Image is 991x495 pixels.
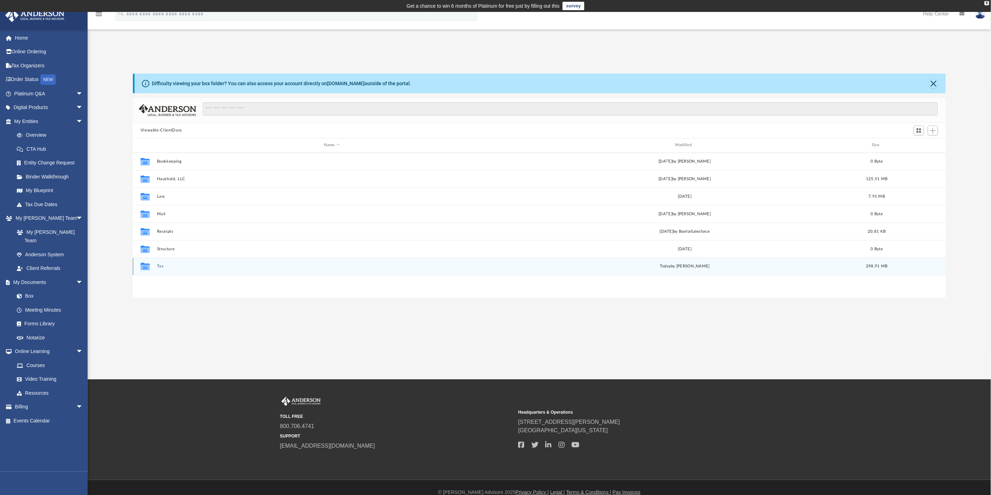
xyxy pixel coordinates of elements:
[10,372,87,386] a: Video Training
[10,142,94,156] a: CTA Hub
[10,184,90,198] a: My Blueprint
[95,13,103,18] a: menu
[76,275,90,290] span: arrow_drop_down
[871,159,883,163] span: 0 Byte
[157,159,507,164] button: Bookkeeping
[10,170,94,184] a: Binder Walkthrough
[566,489,611,495] a: Terms & Conditions |
[10,156,94,170] a: Entity Change Request
[76,345,90,359] span: arrow_drop_down
[871,247,883,251] span: 0 Byte
[550,489,565,495] a: Legal |
[871,212,883,216] span: 0 Byte
[518,419,620,425] a: [STREET_ADDRESS][PERSON_NAME]
[3,8,67,22] img: Anderson Advisors Platinum Portal
[117,9,125,17] i: search
[5,211,90,225] a: My [PERSON_NAME] Teamarrow_drop_down
[518,409,752,415] small: Headquarters & Operations
[510,211,860,217] div: [DATE] by [PERSON_NAME]
[868,229,886,233] span: 20.81 KB
[894,142,943,148] div: id
[985,1,989,5] div: close
[156,142,507,148] div: Name
[5,87,94,101] a: Platinum Q&Aarrow_drop_down
[863,142,891,148] div: Size
[157,229,507,234] button: Receipts
[280,413,514,420] small: TOLL FREE
[10,128,94,142] a: Overview
[10,225,87,247] a: My [PERSON_NAME] Team
[157,177,507,181] button: Haushold, LLC
[157,247,507,251] button: Structure
[5,59,94,73] a: Tax Organizers
[76,101,90,115] span: arrow_drop_down
[280,443,375,449] a: [EMAIL_ADDRESS][DOMAIN_NAME]
[141,127,182,134] button: Viewable-ClientDocs
[280,433,514,439] small: SUPPORT
[10,247,90,262] a: Anderson System
[152,80,411,87] div: Difficulty viewing your box folder? You can also access your account directly on outside of the p...
[510,246,860,252] div: [DATE]
[516,489,549,495] a: Privacy Policy |
[280,397,322,406] img: Anderson Advisors Platinum Portal
[510,176,860,182] div: [DATE] by [PERSON_NAME]
[866,264,888,268] span: 298.91 MB
[157,212,507,216] button: Mail
[10,386,90,400] a: Resources
[76,211,90,226] span: arrow_drop_down
[95,10,103,18] i: menu
[5,345,90,359] a: Online Learningarrow_drop_down
[518,427,608,433] a: [GEOGRAPHIC_DATA][US_STATE]
[5,414,94,428] a: Events Calendar
[10,358,90,372] a: Courses
[914,126,924,135] button: Switch to Grid View
[407,2,560,10] div: Get a chance to win 6 months of Platinum for free just by filling out this
[157,264,507,269] button: Tax
[280,423,314,429] a: 800.706.4741
[10,197,94,211] a: Tax Due Dates
[929,79,938,88] button: Close
[869,194,885,198] span: 7.91 MB
[136,142,154,148] div: id
[76,114,90,129] span: arrow_drop_down
[5,73,94,87] a: Order StatusNEW
[76,87,90,101] span: arrow_drop_down
[40,74,56,85] div: NEW
[563,2,584,10] a: survey
[76,400,90,414] span: arrow_drop_down
[5,275,90,289] a: My Documentsarrow_drop_down
[10,303,90,317] a: Meeting Minutes
[5,114,94,128] a: My Entitiesarrow_drop_down
[928,126,938,135] button: Add
[613,489,640,495] a: Pay Invoices
[510,158,860,164] div: [DATE] by [PERSON_NAME]
[5,400,94,414] a: Billingarrow_drop_down
[10,262,90,276] a: Client Referrals
[510,193,860,199] div: [DATE]
[5,45,94,59] a: Online Ordering
[866,177,888,181] span: 125.51 MB
[660,264,671,268] span: today
[203,102,938,116] input: Search files and folders
[10,331,90,345] a: Notarize
[975,9,986,19] img: User Pic
[510,263,860,270] div: by [PERSON_NAME]
[327,81,365,86] a: [DOMAIN_NAME]
[10,317,87,331] a: Forms Library
[510,228,860,235] div: [DATE] by BoxforSalesforce
[10,289,87,303] a: Box
[133,152,946,298] div: grid
[510,142,860,148] div: Modified
[157,194,507,199] button: Law
[5,31,94,45] a: Home
[5,101,94,115] a: Digital Productsarrow_drop_down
